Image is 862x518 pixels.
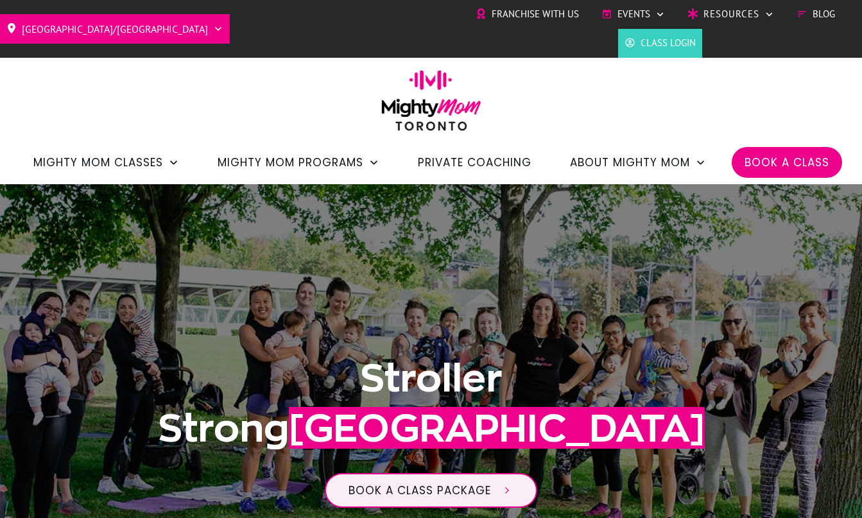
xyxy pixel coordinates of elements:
a: [GEOGRAPHIC_DATA]/[GEOGRAPHIC_DATA] [6,19,223,39]
span: Franchise with Us [492,4,579,24]
span: [GEOGRAPHIC_DATA]/[GEOGRAPHIC_DATA] [22,19,208,39]
h1: Stroller Strong [85,353,777,453]
a: Blog [797,4,835,24]
span: About Mighty Mom [570,151,690,173]
span: Mighty Mom Classes [33,151,163,173]
a: Private Coaching [418,151,531,173]
a: Mighty Mom Classes [33,151,179,173]
a: Book a Class [745,151,829,173]
span: Book a class package [349,483,491,498]
a: About Mighty Mom [570,151,706,173]
span: Resources [703,4,759,24]
a: Franchise with Us [476,4,579,24]
a: Book a class package [325,473,537,508]
img: mightymom-logo-toronto [375,70,488,140]
span: Blog [813,4,835,24]
span: Events [617,4,650,24]
a: Events [601,4,665,24]
span: Class Login [641,33,696,53]
a: Mighty Mom Programs [218,151,379,173]
a: Class Login [625,33,696,53]
a: Resources [687,4,774,24]
span: Mighty Mom Programs [218,151,363,173]
span: [GEOGRAPHIC_DATA] [289,407,705,449]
